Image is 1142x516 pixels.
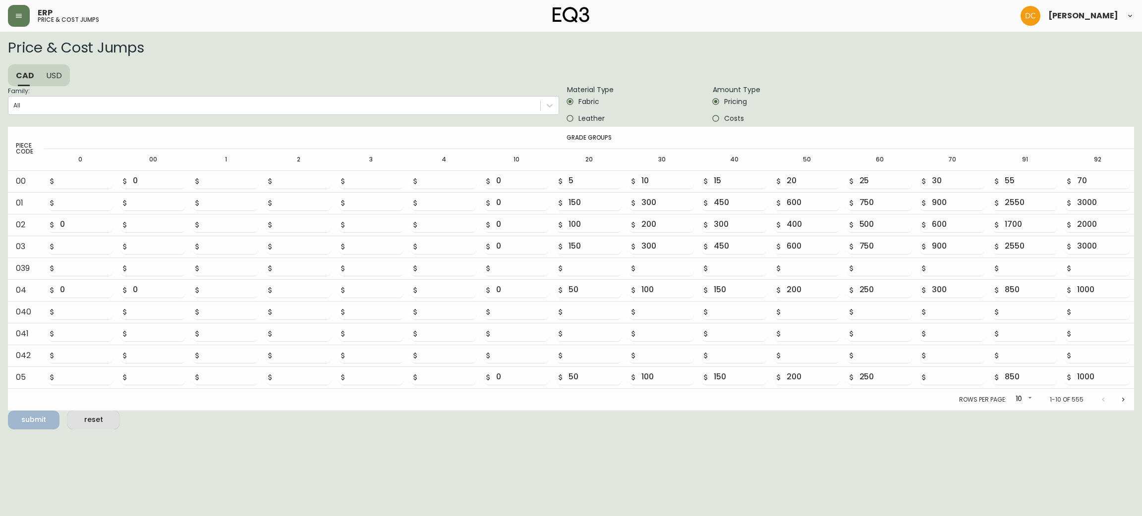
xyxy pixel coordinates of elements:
[724,113,744,124] span: Costs
[407,149,480,170] th: 4
[38,17,99,23] h5: price & cost jumps
[1021,6,1040,26] img: 7eb451d6983258353faa3212700b340b
[567,86,705,93] label: Material Type
[480,149,553,170] th: 10
[46,70,62,81] span: USD
[1010,391,1034,408] div: 10
[117,149,190,170] th: 00
[916,149,989,170] th: 70
[8,192,44,214] td: 01
[8,127,44,170] th: Piece Code
[67,411,119,429] button: reset
[13,101,20,110] div: All
[578,97,599,107] span: Fabric
[38,9,53,17] span: ERP
[16,70,34,81] span: CAD
[578,113,605,124] span: Leather
[44,127,1134,149] th: Grade Groups
[8,279,44,301] td: 04
[8,170,44,192] td: 00
[8,345,44,366] td: 042
[44,149,117,170] th: 0
[262,149,335,170] th: 2
[8,236,44,258] td: 03
[8,40,1134,55] h2: Price & Cost Jumps
[553,7,589,23] img: logo
[844,149,916,170] th: 60
[1061,149,1134,170] th: 92
[75,413,111,426] span: reset
[8,258,44,279] td: 039
[553,149,626,170] th: 20
[626,149,698,170] th: 30
[1050,395,1084,404] p: 1-10 of 555
[698,149,771,170] th: 40
[771,149,844,170] th: 50
[8,301,44,323] td: 040
[1113,390,1133,410] button: Next page
[8,214,44,236] td: 02
[1048,12,1118,20] span: [PERSON_NAME]
[8,366,44,388] td: 05
[8,323,44,345] td: 041
[335,149,408,170] th: 3
[989,149,1062,170] th: 91
[724,97,747,107] span: Pricing
[713,86,851,93] label: Amount Type
[8,87,30,95] span: Family:
[189,149,262,170] th: 1
[959,395,1006,404] p: Rows per page:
